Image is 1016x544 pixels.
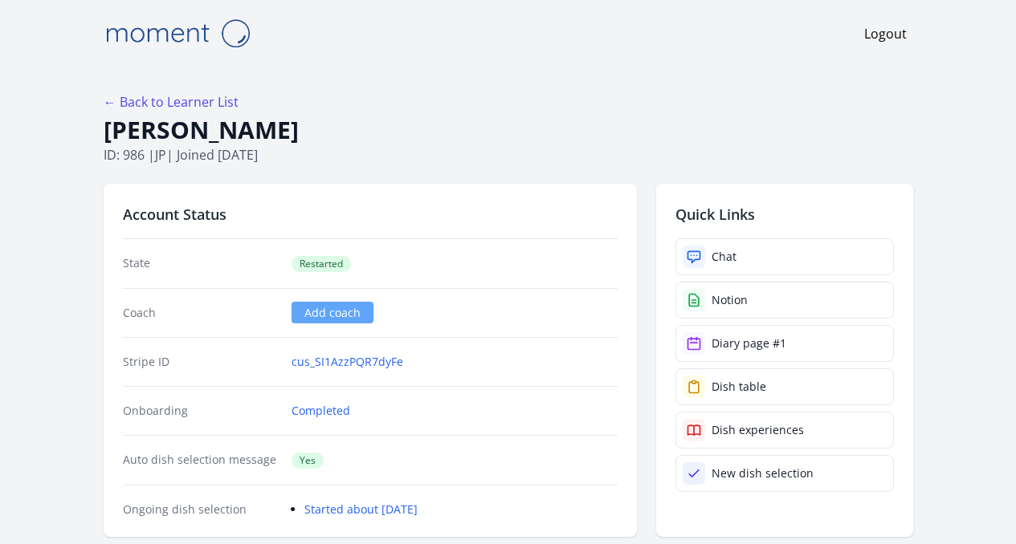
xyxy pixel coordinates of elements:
a: New dish selection [675,455,894,492]
a: Dish experiences [675,412,894,449]
span: jp [155,146,166,164]
h2: Quick Links [675,203,894,225]
div: New dish selection [712,465,814,481]
a: Add coach [292,302,373,323]
div: Dish experiences [712,422,804,438]
a: Completed [292,403,350,419]
dt: Stripe ID [123,354,280,370]
div: Chat [712,249,736,265]
p: ID: 986 | | Joined [DATE] [104,145,913,164]
dt: Ongoing dish selection [123,501,280,518]
div: Diary page #1 [712,335,786,351]
dt: State [123,255,280,272]
h1: [PERSON_NAME] [104,115,913,145]
div: Notion [712,292,748,308]
a: Logout [864,24,907,43]
dt: Auto dish selection message [123,452,280,469]
a: ← Back to Learner List [104,93,239,111]
dt: Coach [123,305,280,321]
a: Started about [DATE] [304,501,418,517]
span: Yes [292,453,324,469]
a: cus_SI1AzzPQR7dyFe [292,354,403,370]
h2: Account Status [123,203,618,225]
a: Dish table [675,368,894,405]
div: Dish table [712,379,766,395]
a: Chat [675,238,894,275]
a: Diary page #1 [675,325,894,362]
dt: Onboarding [123,403,280,419]
span: Restarted [292,256,351,272]
a: Notion [675,282,894,319]
img: Moment [97,13,258,54]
